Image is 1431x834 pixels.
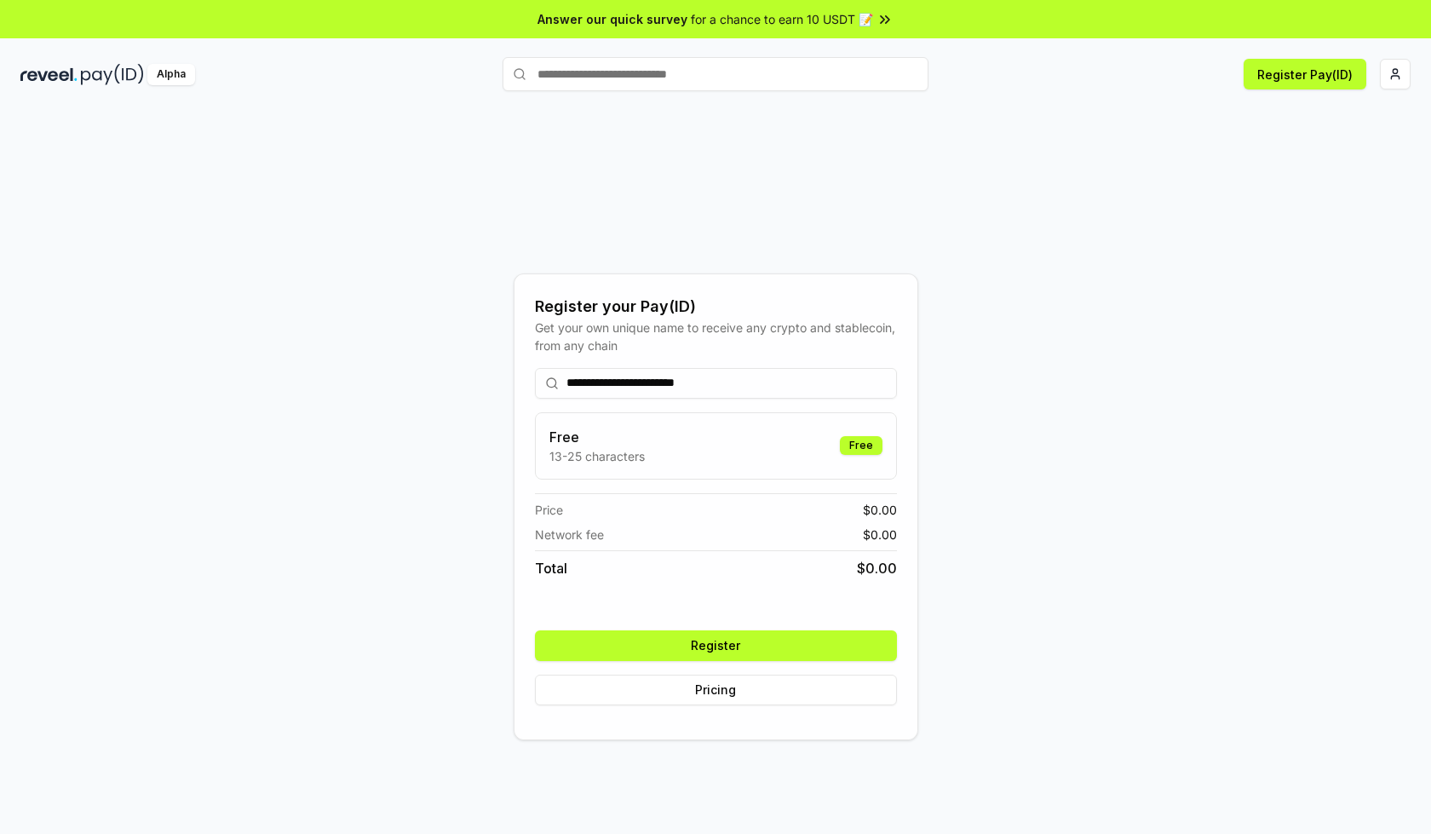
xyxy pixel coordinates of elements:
span: $ 0.00 [863,501,897,519]
div: Get your own unique name to receive any crypto and stablecoin, from any chain [535,319,897,354]
span: Price [535,501,563,519]
span: Total [535,558,567,578]
img: pay_id [81,64,144,85]
button: Pricing [535,675,897,705]
div: Free [840,436,882,455]
p: 13-25 characters [549,447,645,465]
div: Register your Pay(ID) [535,295,897,319]
span: for a chance to earn 10 USDT 📝 [691,10,873,28]
div: Alpha [147,64,195,85]
h3: Free [549,427,645,447]
span: Answer our quick survey [537,10,687,28]
button: Register Pay(ID) [1244,59,1366,89]
span: $ 0.00 [857,558,897,578]
span: $ 0.00 [863,526,897,544]
button: Register [535,630,897,661]
img: reveel_dark [20,64,78,85]
span: Network fee [535,526,604,544]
